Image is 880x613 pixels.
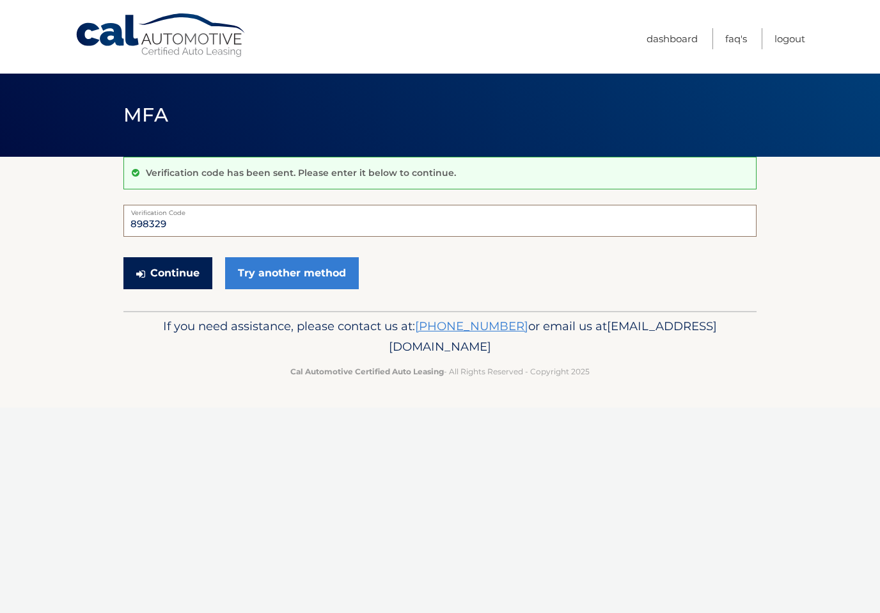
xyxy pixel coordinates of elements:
a: FAQ's [725,28,747,49]
p: - All Rights Reserved - Copyright 2025 [132,365,748,378]
label: Verification Code [123,205,757,215]
a: Cal Automotive [75,13,247,58]
a: Try another method [225,257,359,289]
p: Verification code has been sent. Please enter it below to continue. [146,167,456,179]
input: Verification Code [123,205,757,237]
p: If you need assistance, please contact us at: or email us at [132,316,748,357]
span: [EMAIL_ADDRESS][DOMAIN_NAME] [389,319,717,354]
strong: Cal Automotive Certified Auto Leasing [290,367,444,376]
a: Logout [774,28,805,49]
span: MFA [123,103,168,127]
a: Dashboard [647,28,698,49]
button: Continue [123,257,212,289]
a: [PHONE_NUMBER] [415,319,528,333]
